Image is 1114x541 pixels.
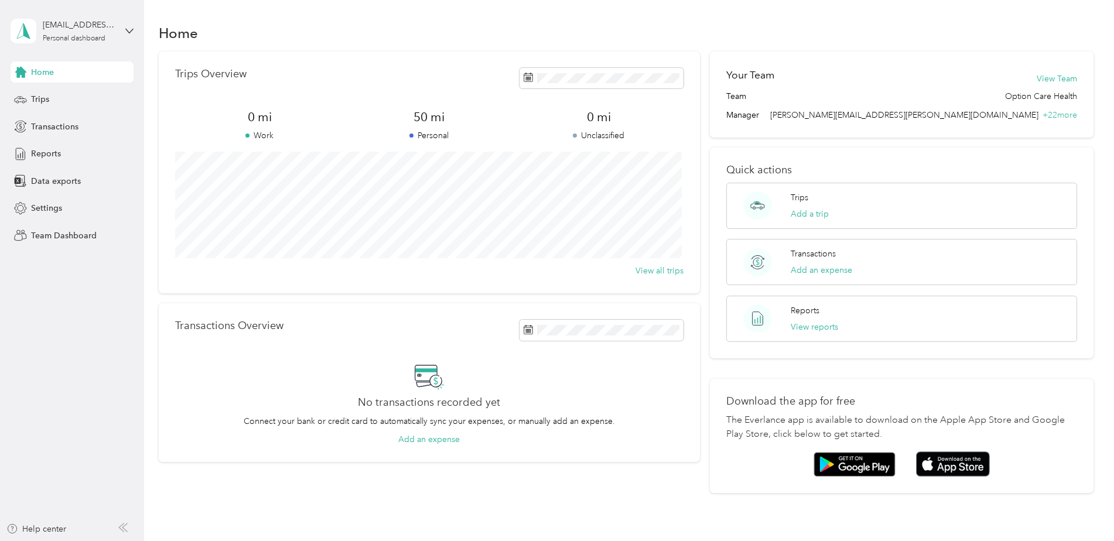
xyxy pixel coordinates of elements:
span: + 22 more [1043,110,1077,120]
span: [PERSON_NAME][EMAIL_ADDRESS][PERSON_NAME][DOMAIN_NAME] [770,110,1038,120]
span: Reports [31,148,61,160]
p: Download the app for free [726,395,1077,408]
span: 50 mi [344,109,514,125]
span: Home [31,66,54,78]
span: Option Care Health [1005,90,1077,102]
p: Transactions [791,248,836,260]
span: Manager [726,109,759,121]
button: View reports [791,321,838,333]
button: Add a trip [791,208,829,220]
p: The Everlance app is available to download on the Apple App Store and Google Play Store, click be... [726,413,1077,441]
button: Add an expense [398,433,460,446]
button: View Team [1037,73,1077,85]
span: Transactions [31,121,78,133]
p: Trips Overview [175,68,247,80]
h2: Your Team [726,68,774,83]
span: 0 mi [514,109,684,125]
h1: Home [159,27,198,39]
img: App store [916,451,990,477]
iframe: Everlance-gr Chat Button Frame [1048,475,1114,541]
span: Team [726,90,746,102]
span: Data exports [31,175,81,187]
span: Settings [31,202,62,214]
p: Work [175,129,344,142]
button: Help center [6,523,66,535]
div: Personal dashboard [43,35,105,42]
span: 0 mi [175,109,344,125]
img: Google play [814,452,896,477]
p: Trips [791,191,808,204]
p: Unclassified [514,129,684,142]
h2: No transactions recorded yet [358,396,500,409]
p: Reports [791,304,819,317]
button: Add an expense [791,264,852,276]
div: [EMAIL_ADDRESS][DOMAIN_NAME] [43,19,116,31]
p: Quick actions [726,164,1077,176]
p: Personal [344,129,514,142]
p: Connect your bank or credit card to automatically sync your expenses, or manually add an expense. [244,415,615,427]
button: View all trips [635,265,684,277]
span: Team Dashboard [31,230,97,242]
span: Trips [31,93,49,105]
p: Transactions Overview [175,320,283,332]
